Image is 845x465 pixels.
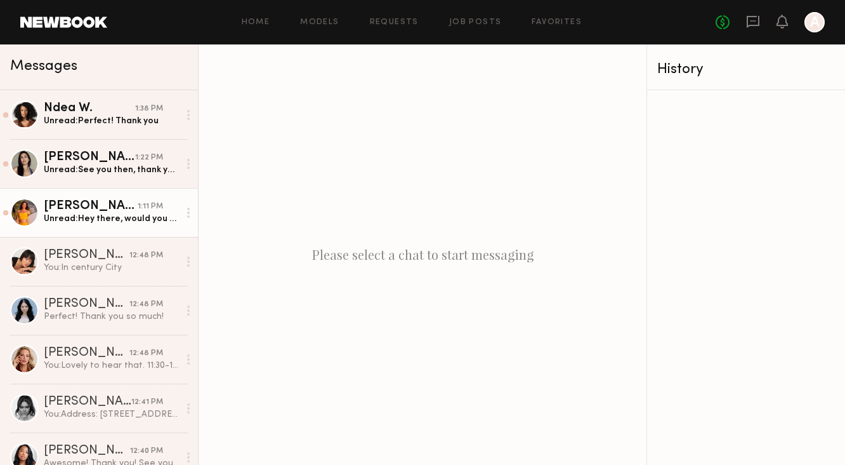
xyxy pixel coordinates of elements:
[199,44,646,465] div: Please select a chat to start messaging
[44,249,129,262] div: [PERSON_NAME]
[300,18,339,27] a: Models
[135,103,163,115] div: 1:38 PM
[44,360,179,372] div: You: Lovely to hear that. 11:30-1:30 Address: [STREET_ADDRESS] (Suite 2300) Please say you are he...
[804,12,825,32] a: A
[129,347,163,360] div: 12:48 PM
[44,200,138,213] div: [PERSON_NAME]
[138,201,163,213] div: 1:11 PM
[242,18,270,27] a: Home
[129,299,163,311] div: 12:48 PM
[44,102,135,115] div: Ndea W.
[129,250,163,262] div: 12:48 PM
[44,262,179,274] div: You: In century City
[657,62,835,77] div: History
[449,18,502,27] a: Job Posts
[44,151,135,164] div: [PERSON_NAME]
[44,311,179,323] div: Perfect! Thank you so much!
[44,164,179,176] div: Unread: See you then, thank you!
[44,115,179,127] div: Unread: Perfect! Thank you
[44,445,130,457] div: [PERSON_NAME]
[44,347,129,360] div: [PERSON_NAME]
[44,396,131,408] div: [PERSON_NAME]
[130,445,163,457] div: 12:40 PM
[44,213,179,225] div: Unread: Hey there, would you happen to know when you will have decisions made by?
[532,18,582,27] a: Favorites
[131,396,163,408] div: 12:41 PM
[370,18,419,27] a: Requests
[10,59,77,74] span: Messages
[44,298,129,311] div: [PERSON_NAME]
[44,408,179,421] div: You: Address: [STREET_ADDRESS] (Suite 2300) Please say you are here to visit [GEOGRAPHIC_DATA] in...
[135,152,163,164] div: 1:22 PM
